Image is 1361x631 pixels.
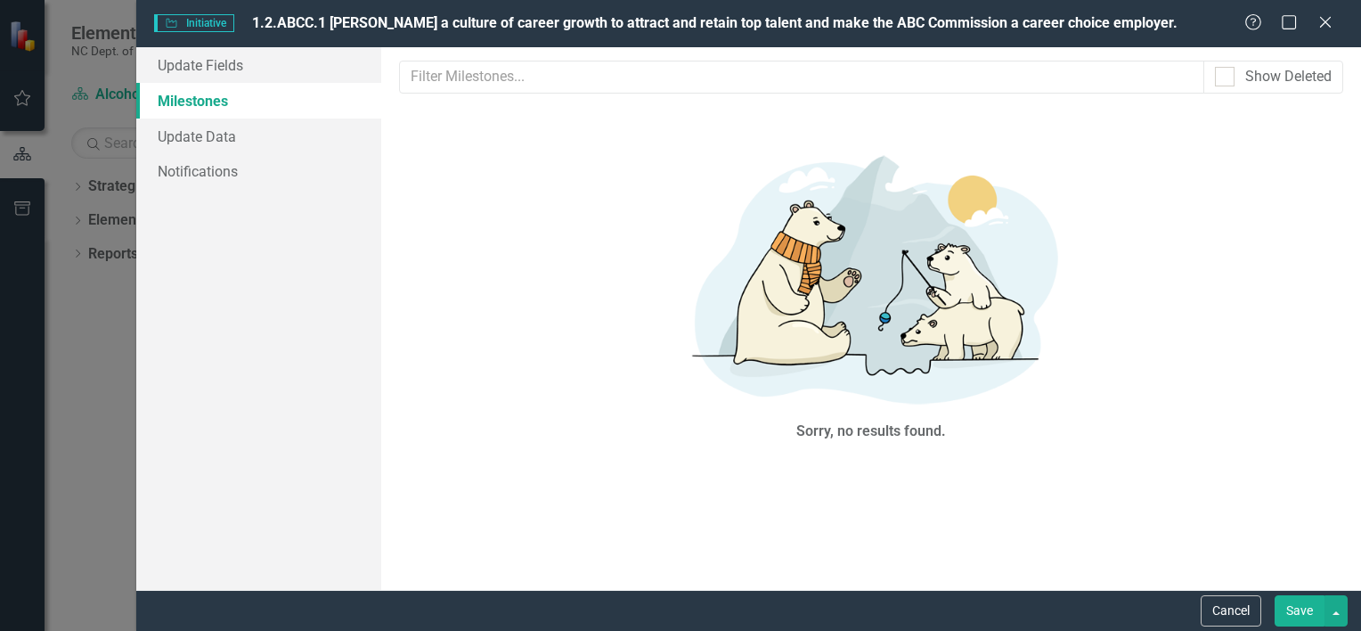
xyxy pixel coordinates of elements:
[136,153,381,189] a: Notifications
[1275,595,1324,627] button: Save
[252,14,1178,31] span: 1.2.ABCC.1 [PERSON_NAME] a culture of career growth to attract and retain top talent and make the...
[1245,67,1332,87] div: Show Deleted
[154,14,234,32] span: Initiative
[1201,595,1261,627] button: Cancel
[136,83,381,119] a: Milestones
[136,47,381,83] a: Update Fields
[136,119,381,154] a: Update Data
[796,422,946,442] div: Sorry, no results found.
[604,136,1138,417] img: No results found
[399,61,1204,94] input: Filter Milestones...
